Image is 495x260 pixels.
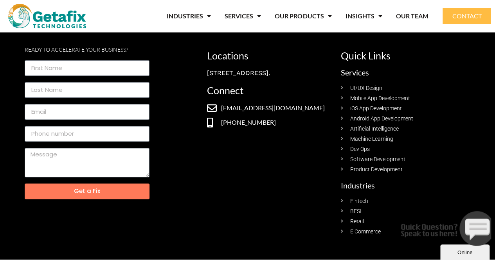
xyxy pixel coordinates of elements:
span: Software Development [348,155,405,163]
h2: Locations [207,51,333,61]
span: iOS App Development [348,104,402,113]
a: Product Development [341,165,467,174]
input: Email [25,104,149,120]
span: UI/UX Design [348,84,382,92]
h2: Industries [341,181,467,189]
span: Get a Fix [74,188,100,194]
a: Dev Ops [341,145,467,153]
span: Dev Ops [348,145,370,153]
a: OUR PRODUCTS [275,7,331,25]
button: Get a Fix [25,183,149,199]
a: INDUSTRIES [167,7,211,25]
p: Ready to Accelerate your business? [25,47,149,52]
a: Android App Development [341,115,467,123]
iframe: chat widget [398,208,491,249]
a: Machine Learning [341,135,467,143]
span: [PHONE_NUMBER] [219,118,276,127]
h2: Connect [207,86,333,95]
a: Fintech [341,197,467,205]
input: First Name [25,60,149,76]
span: Product Development [348,165,403,174]
a: Mobile App Development [341,94,467,102]
a: Software Development [341,155,467,163]
div: [STREET_ADDRESS]. [207,68,333,78]
h2: Services [341,68,467,76]
iframe: chat widget [440,243,491,260]
a: [EMAIL_ADDRESS][DOMAIN_NAME] [207,103,333,113]
a: UI/UX Design [341,84,467,92]
a: iOS App Development [341,104,467,113]
nav: Menu [98,7,428,25]
input: Only numbers and phone characters (#, -, *, etc) are accepted. [25,126,149,142]
a: E Commerce [341,228,467,236]
span: Artificial Intelligence [348,125,399,133]
h2: Quick Links [341,51,467,61]
span: Mobile App Development [348,94,410,102]
a: Artificial Intelligence [341,125,467,133]
span: E Commerce [348,228,381,236]
span: Retail [348,217,364,226]
a: CONTACT [443,8,491,24]
a: OUR TEAM [396,7,428,25]
a: [PHONE_NUMBER] [207,118,333,127]
form: footer Form [25,60,149,205]
img: Chat attention grabber [3,3,96,38]
a: INSIGHTS [345,7,382,25]
span: Fintech [348,197,368,205]
input: Last Name [25,82,149,98]
a: BFSI [341,207,467,215]
span: CONTACT [452,13,481,19]
span: BFSI [348,207,362,215]
span: Android App Development [348,115,413,123]
img: web and mobile application development company [8,4,86,28]
a: SERVICES [225,7,261,25]
a: Retail [341,217,467,226]
span: Machine Learning [348,135,393,143]
span: [EMAIL_ADDRESS][DOMAIN_NAME] [219,103,325,113]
